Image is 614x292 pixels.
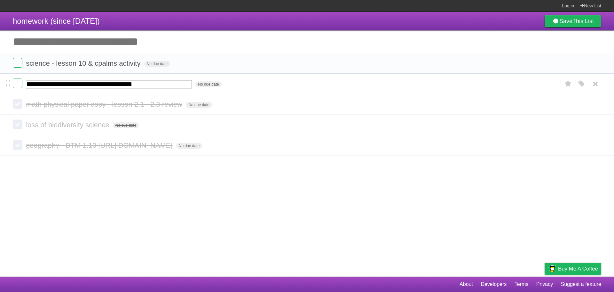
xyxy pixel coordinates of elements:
label: Done [13,58,22,68]
span: homework (since [DATE]) [13,17,100,25]
label: Done [13,99,22,109]
span: No due date [144,61,170,67]
span: No due date [176,143,202,149]
a: Privacy [536,278,553,290]
label: Star task [562,79,574,89]
b: This List [572,18,594,24]
a: Terms [515,278,529,290]
span: No due date [195,81,221,87]
label: Done [13,120,22,129]
span: math physical paper copy - lesson 2.1 - 2.3 review [26,100,184,108]
a: Developers [481,278,507,290]
span: Buy me a coffee [558,263,598,274]
a: Suggest a feature [561,278,601,290]
a: About [460,278,473,290]
label: Done [13,79,22,88]
img: Buy me a coffee [548,263,556,274]
span: No due date [113,122,139,128]
a: SaveThis List [545,15,601,28]
span: geography - DTM 1.10 [URL][DOMAIN_NAME] [26,141,174,149]
span: science - lesson 10 & cpalms activity [26,59,142,67]
label: Done [13,140,22,150]
span: No due date [186,102,212,108]
span: loss of biodiversity science [26,121,111,129]
a: Buy me a coffee [545,263,601,275]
